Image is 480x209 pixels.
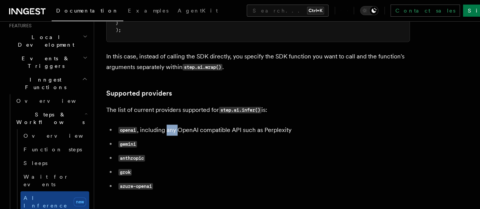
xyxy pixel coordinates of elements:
span: ); [116,27,121,33]
span: Inngest Functions [6,76,82,91]
span: Features [6,23,31,29]
span: AI Inference [24,195,68,209]
code: step.ai.wrap() [183,64,222,71]
a: Overview [20,129,89,143]
a: Overview [13,94,89,108]
span: Overview [24,133,102,139]
a: Contact sales [390,5,460,17]
code: step.ai.infer() [219,107,261,113]
button: Events & Triggers [6,52,89,73]
span: new [74,197,86,206]
a: Documentation [52,2,123,21]
button: Inngest Functions [6,73,89,94]
button: Toggle dark mode [360,6,378,15]
span: Steps & Workflows [13,111,85,126]
span: Overview [16,98,94,104]
kbd: Ctrl+K [307,7,324,14]
code: openai [118,127,137,134]
a: AgentKit [173,2,222,20]
code: gemini [118,141,137,148]
span: Examples [128,8,168,14]
span: Wait for events [24,174,69,187]
a: Function steps [20,143,89,156]
a: Wait for events [20,170,89,191]
p: The list of current providers supported for is: [106,105,410,116]
code: azure-openai [118,183,153,190]
span: Local Development [6,33,83,49]
code: anthropic [118,155,145,162]
span: Sleeps [24,160,47,166]
code: grok [118,169,132,176]
li: , including any OpenAI compatible API such as Perplexity [116,125,410,136]
p: In this case, instead of calling the SDK directly, you specify the SDK function you want to call ... [106,51,410,73]
button: Local Development [6,30,89,52]
span: Function steps [24,146,82,152]
a: Sleeps [20,156,89,170]
span: Events & Triggers [6,55,83,70]
span: } [116,20,118,25]
span: AgentKit [178,8,218,14]
button: Search...Ctrl+K [247,5,329,17]
button: Steps & Workflows [13,108,89,129]
span: Documentation [56,8,119,14]
a: Examples [123,2,173,20]
a: Supported providers [106,88,172,99]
